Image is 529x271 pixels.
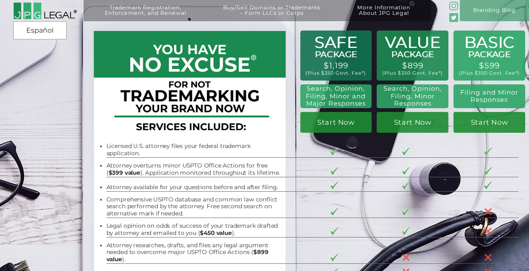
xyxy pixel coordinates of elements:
[109,169,140,176] b: $399 value
[106,249,269,262] b: $899 value
[330,227,339,235] img: checkmark-border-3.png
[106,162,285,176] li: Attorney overturns minor USPTO Office Actions for free ( ). Application monitored throughout its ...
[106,142,285,156] li: Licensed U.S. attorney files your federal trademark application.
[484,227,492,235] img: X-30-3.png
[402,254,410,262] img: X-30-3.png
[106,222,285,236] li: Legal opinion on odds of success of your trademark drafted by attorney and emailed to you ( ).
[458,89,521,104] h2: Filing and Minor Responses
[207,5,336,26] a: Buy/Sell Domains or Trademarks– Form LLCs or Corps
[484,167,492,175] img: checkmark-border-3.png
[402,227,410,235] img: checkmark-border-3.png
[484,148,492,155] img: checkmark-border-3.png
[16,23,64,38] a: Español
[330,167,339,175] img: checkmark-border-3.png
[330,254,339,261] img: checkmark-border-3.png
[330,208,339,215] img: checkmark-border-3.png
[449,2,458,11] img: glyph-logo_May2016-green3-90.png
[453,112,525,133] a: Start Now
[330,182,339,189] img: checkmark-border-3.png
[377,112,448,133] a: Start Now
[106,184,285,190] li: Attorney available for your questions before and after filing.
[303,85,368,107] h2: Search, Opinion, Filing, Minor and Major Responses
[341,5,426,26] a: More InformationAbout JPG Legal
[381,85,444,107] h2: Search, Opinion, Filing, Minor Responses
[106,242,285,263] li: Attorney researches, drafts, and files any legal argument needed to overcome major USPTO Office A...
[402,182,410,189] img: checkmark-border-3.png
[106,196,285,217] li: Comprehensive USPTO database and common law conflict search performed by the attorney. Free secon...
[484,254,492,262] img: X-30-3.png
[13,2,77,20] img: 2016-logo-black-letters-3-r.png
[402,208,410,215] img: checkmark-border-3.png
[484,208,492,216] img: X-30-3.png
[449,13,458,22] img: Twitter_Social_Icon_Rounded_Square_Color-mid-green3-90.png
[402,167,410,175] img: checkmark-border-3.png
[402,148,410,155] img: checkmark-border-3.png
[200,229,232,236] b: $450 value
[300,112,372,133] a: Start Now
[89,5,202,26] a: Trademark Registration,Enforcement, and Renewal
[484,182,492,189] img: checkmark-border-3.png
[330,148,339,155] img: checkmark-border-3.png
